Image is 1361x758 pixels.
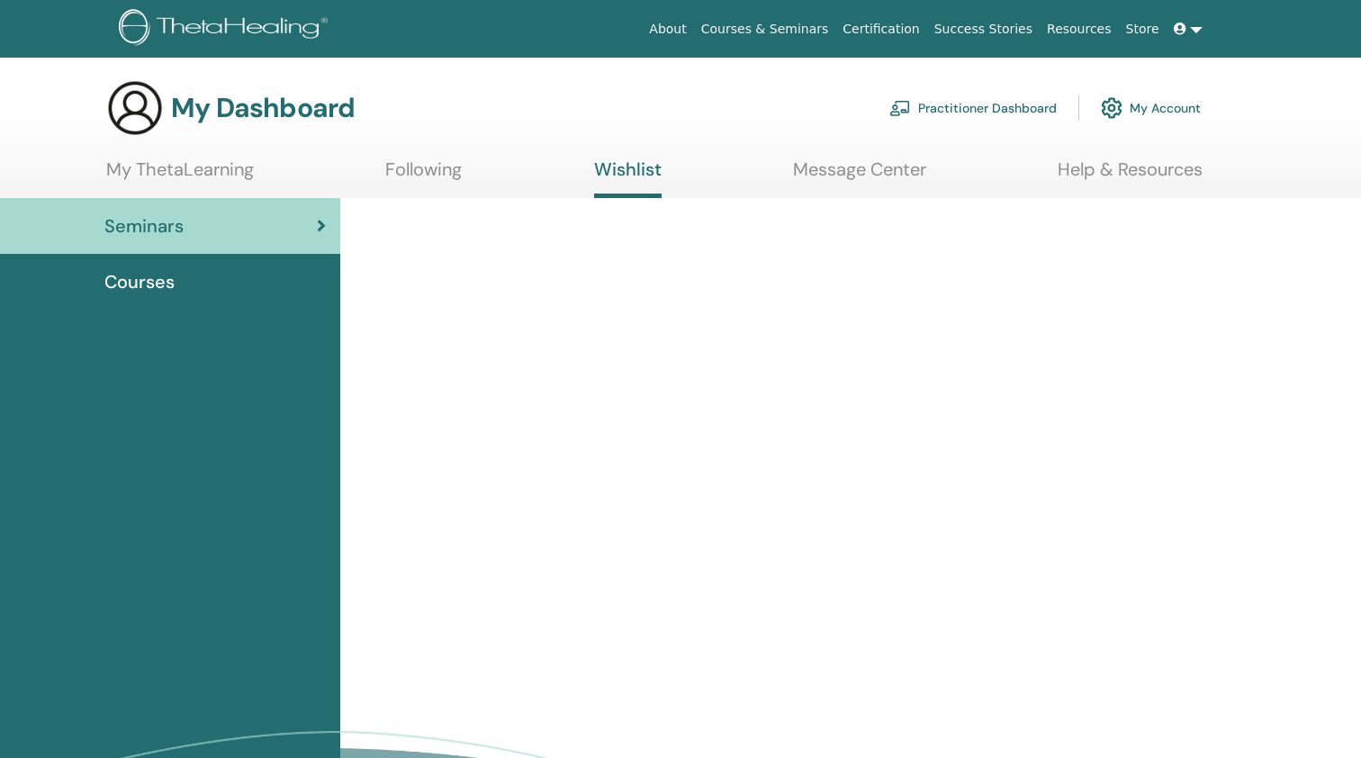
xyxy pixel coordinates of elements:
[1058,158,1203,194] a: Help & Resources
[889,100,911,116] img: chalkboard-teacher.svg
[104,268,175,295] span: Courses
[1101,93,1122,123] img: cog.svg
[642,13,693,46] a: About
[1119,13,1167,46] a: Store
[171,92,355,124] h3: My Dashboard
[927,13,1040,46] a: Success Stories
[594,158,662,198] a: Wishlist
[835,13,926,46] a: Certification
[104,212,184,239] span: Seminars
[106,158,254,194] a: My ThetaLearning
[385,158,462,194] a: Following
[1040,13,1119,46] a: Resources
[889,88,1057,128] a: Practitioner Dashboard
[106,79,164,137] img: generic-user-icon.jpg
[1101,88,1201,128] a: My Account
[793,158,926,194] a: Message Center
[694,13,836,46] a: Courses & Seminars
[119,9,334,50] img: logo.png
